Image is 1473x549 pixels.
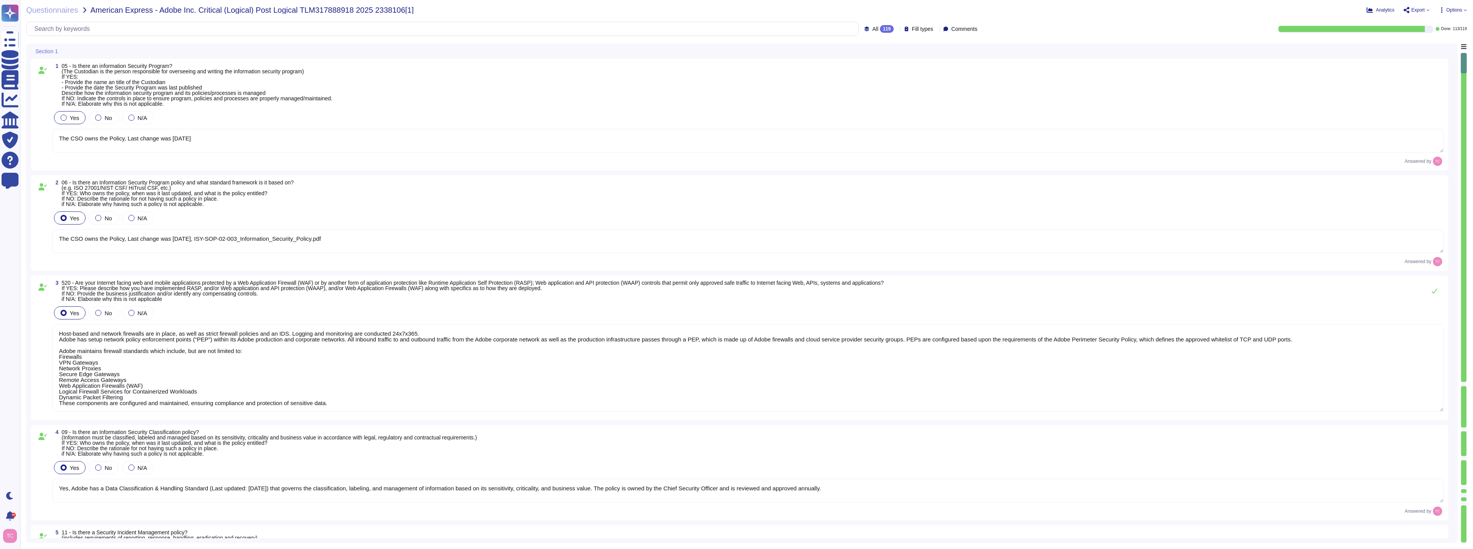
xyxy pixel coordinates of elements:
[1441,27,1451,31] span: Done:
[52,479,1444,503] textarea: Yes, Adobe has a Data Classification & Handling Standard (Last updated: [DATE]) that governs the ...
[52,129,1444,153] textarea: The CSO owns the Policy, Last change was [DATE]
[1446,8,1462,12] span: Options
[52,280,59,285] span: 3
[1405,259,1431,264] span: Answered by
[872,26,878,32] span: All
[52,429,59,435] span: 4
[1367,7,1394,13] button: Analytics
[3,529,17,543] img: user
[104,310,112,316] span: No
[52,180,59,185] span: 2
[62,179,294,207] span: 06 - Is there an Information Security Program policy and what standard framework is it based on? ...
[1433,507,1442,516] img: user
[138,115,147,121] span: N/A
[1411,8,1425,12] span: Export
[138,465,147,471] span: N/A
[104,465,112,471] span: No
[26,6,78,14] span: Questionnaires
[52,63,59,69] span: 1
[30,22,858,35] input: Search by keywords
[91,6,414,14] span: American Express - Adobe Inc. Critical (Logical) Post Logical TLM317888918 2025 2338106[1]
[104,215,112,221] span: No
[1433,157,1442,166] img: user
[1405,159,1431,164] span: Answered by
[35,49,58,54] span: Section 1
[138,215,147,221] span: N/A
[1405,509,1431,514] span: Answered by
[70,310,79,316] span: Yes
[70,215,79,221] span: Yes
[62,63,333,107] span: 05 - Is there an information Security Program? (The Custodian is the person responsible for overs...
[880,25,894,33] div: 119
[52,324,1444,412] textarea: Host-based and network firewalls are in place, as well as strict firewall policies and an IDS. Lo...
[1433,257,1442,266] img: user
[1376,8,1394,12] span: Analytics
[951,26,977,32] span: Comments
[52,530,59,535] span: 5
[138,310,147,316] span: N/A
[62,429,477,457] span: 09 - Is there an Information Security Classification policy? (Information must be classified, lab...
[1453,27,1467,31] span: 113 / 119
[104,115,112,121] span: No
[912,26,933,32] span: Fill types
[70,115,79,121] span: Yes
[62,280,884,302] span: 520 - Are your Internet facing web and mobile applications protected by a Web Application Firewal...
[52,229,1444,253] textarea: The CSO owns the Policy, Last change was [DATE], ISY-SOP-02-003_Information_Security_Policy.pdf
[11,513,16,517] div: 9+
[70,465,79,471] span: Yes
[2,527,22,544] button: user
